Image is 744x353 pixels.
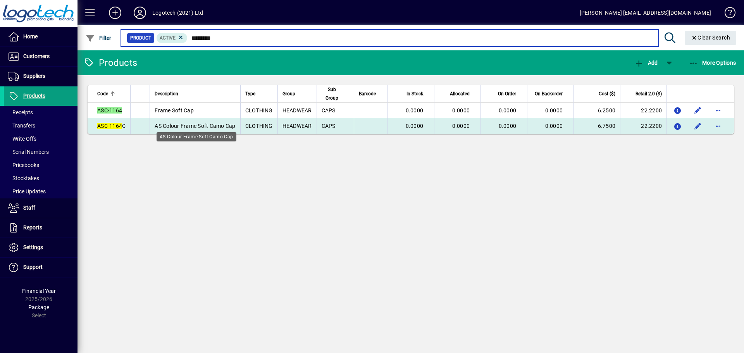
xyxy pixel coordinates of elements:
div: Type [245,90,273,98]
span: Filter [86,35,112,41]
span: C [97,123,126,129]
span: Receipts [8,109,33,115]
span: Products [23,93,45,99]
a: Home [4,27,77,46]
a: Customers [4,47,77,66]
span: Group [282,90,295,98]
span: Code [97,90,108,98]
span: Frame Soft Cap [155,107,194,114]
span: Allocated [450,90,470,98]
span: Barcode [359,90,376,98]
span: Package [28,304,49,310]
span: CAPS [322,123,336,129]
span: Financial Year [22,288,56,294]
span: Write Offs [8,136,36,142]
span: HEADWEAR [282,107,312,114]
span: Price Updates [8,188,46,195]
span: Suppliers [23,73,45,79]
td: 22.2200 [620,118,666,134]
a: Reports [4,218,77,238]
button: Add [632,56,660,70]
a: Price Updates [4,185,77,198]
div: On Order [486,90,523,98]
span: On Order [498,90,516,98]
button: Profile [127,6,152,20]
span: Staff [23,205,35,211]
span: Description [155,90,178,98]
span: 0.0000 [499,123,517,129]
span: AS Colour Frame Soft Camo Cap [155,123,235,129]
div: AS Colour Frame Soft Camo Cap [157,132,236,141]
em: ASC-1164 [97,107,122,114]
div: [PERSON_NAME] [EMAIL_ADDRESS][DOMAIN_NAME] [580,7,711,19]
span: Add [634,60,658,66]
button: Edit [692,104,704,117]
td: 22.2200 [620,103,666,118]
span: Serial Numbers [8,149,49,155]
span: Transfers [8,122,35,129]
span: HEADWEAR [282,123,312,129]
button: Edit [692,120,704,132]
a: Support [4,258,77,277]
button: Clear [685,31,737,45]
div: Allocated [439,90,477,98]
em: ASC-1164 [97,123,122,129]
span: Type [245,90,255,98]
div: In Stock [393,90,430,98]
a: Pricebooks [4,158,77,172]
span: Stocktakes [8,175,39,181]
span: 0.0000 [406,107,424,114]
a: Serial Numbers [4,145,77,158]
span: Clear Search [691,34,730,41]
span: CAPS [322,107,336,114]
span: On Backorder [535,90,563,98]
div: Code [97,90,126,98]
span: Settings [23,244,43,250]
div: Logotech (2021) Ltd [152,7,203,19]
button: More options [712,104,724,117]
button: More options [712,120,724,132]
button: More Options [687,56,738,70]
div: Group [282,90,312,98]
div: Description [155,90,235,98]
span: 0.0000 [452,123,470,129]
a: Stocktakes [4,172,77,185]
div: Sub Group [322,85,350,102]
span: In Stock [406,90,423,98]
a: Settings [4,238,77,257]
span: 0.0000 [499,107,517,114]
button: Filter [84,31,114,45]
div: On Backorder [532,90,570,98]
a: Staff [4,198,77,218]
a: Suppliers [4,67,77,86]
span: More Options [689,60,736,66]
a: Write Offs [4,132,77,145]
span: Support [23,264,43,270]
div: Products [83,57,137,69]
span: 0.0000 [452,107,470,114]
span: Retail 2.0 ($) [635,90,662,98]
span: Active [160,35,176,41]
span: Home [23,33,38,40]
a: Receipts [4,106,77,119]
span: 0.0000 [545,123,563,129]
span: Product [130,34,151,42]
span: Pricebooks [8,162,39,168]
button: Add [103,6,127,20]
span: Reports [23,224,42,231]
span: Customers [23,53,50,59]
mat-chip: Activation Status: Active [157,33,188,43]
span: 0.0000 [545,107,563,114]
span: CLOTHING [245,123,273,129]
div: Barcode [359,90,383,98]
span: Sub Group [322,85,343,102]
span: 0.0000 [406,123,424,129]
td: 6.2500 [573,103,620,118]
a: Transfers [4,119,77,132]
span: Cost ($) [599,90,615,98]
td: 6.7500 [573,118,620,134]
a: Knowledge Base [719,2,734,27]
span: CLOTHING [245,107,273,114]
